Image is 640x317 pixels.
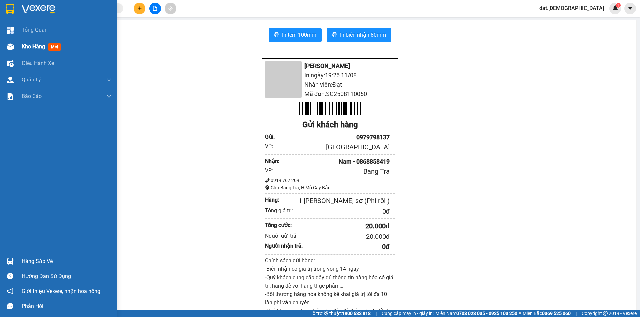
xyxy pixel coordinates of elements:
[7,288,13,294] span: notification
[382,310,434,317] span: Cung cấp máy in - giấy in:
[7,303,13,309] span: message
[22,271,112,281] div: Hướng dẫn sử dụng
[7,273,13,279] span: question-circle
[281,142,390,152] div: [GEOGRAPHIC_DATA]
[106,77,112,82] span: down
[265,290,395,307] p: -Bồi thường hàng hóa không kê khai giá trị tối đa 10 lần phí vận chuyển
[265,265,395,273] p: -Biên nhận có giá trị trong vòng 14 ngày
[292,196,390,206] div: 1 [PERSON_NAME] sơ (Phí rồi )
[137,6,142,11] span: plus
[3,40,66,49] li: [PERSON_NAME]
[269,28,322,42] button: printerIn tem 100mm
[617,3,619,8] span: 1
[265,256,395,265] div: Chính sách gửi hàng:
[265,206,303,215] div: Tổng giá trị:
[7,93,14,100] img: solution-icon
[153,6,157,11] span: file-add
[6,4,14,14] img: logo-vxr
[274,32,279,38] span: printer
[48,43,61,51] span: mới
[340,31,386,39] span: In biên nhận 80mm
[303,221,390,231] div: 20.000 đ
[265,133,281,141] div: Gửi :
[22,287,100,295] span: Giới thiệu Vexere, nhận hoa hồng
[523,310,571,317] span: Miền Bắc
[624,3,636,14] button: caret-down
[265,178,270,183] span: phone
[612,5,618,11] img: icon-new-feature
[265,232,303,240] div: Người gửi trả:
[519,312,521,315] span: ⚪️
[542,311,571,316] strong: 0369 525 060
[7,60,14,67] img: warehouse-icon
[265,71,395,80] li: In ngày: 19:26 11/08
[303,206,390,217] div: 0 đ
[435,310,517,317] span: Miền Nam
[576,310,577,317] span: |
[134,3,145,14] button: plus
[149,3,161,14] button: file-add
[265,80,395,89] li: Nhân viên: Đạt
[534,4,609,12] span: dat.[DEMOGRAPHIC_DATA]
[265,119,395,131] div: Gửi khách hàng
[627,5,633,11] span: caret-down
[376,310,377,317] span: |
[303,242,390,252] div: 0 đ
[7,43,14,50] img: warehouse-icon
[265,185,270,190] span: environment
[106,94,112,99] span: down
[22,256,112,266] div: Hàng sắp về
[22,43,45,50] span: Kho hàng
[342,311,371,316] strong: 1900 633 818
[7,27,14,34] img: dashboard-icon
[265,273,395,290] p: -Quý khách cung cấp đầy đủ thông tin hàng hóa có giá trị, hàng dể vỡ, hàng thực phẩm,...
[22,76,41,84] span: Quản Lý
[327,28,391,42] button: printerIn biên nhận 80mm
[265,177,395,184] div: 0919 767 209
[3,49,66,59] li: In ngày: 19:26 11/08
[7,258,14,265] img: warehouse-icon
[22,26,48,34] span: Tổng Quan
[22,92,42,100] span: Báo cáo
[603,311,608,316] span: copyright
[309,310,371,317] span: Hỗ trợ kỹ thuật:
[265,184,395,191] div: Chợ Bang Tra, H Mỏ Cày Bắc
[265,157,281,165] div: Nhận :
[281,133,390,142] div: 0979798137
[332,32,337,38] span: printer
[282,31,316,39] span: In tem 100mm
[7,77,14,83] img: warehouse-icon
[281,166,390,177] div: Bang Tra
[22,301,112,311] div: Phản hồi
[616,3,621,8] sup: 1
[265,242,303,250] div: Người nhận trả:
[303,232,390,242] div: 20.000 đ
[456,311,517,316] strong: 0708 023 035 - 0935 103 250
[265,89,395,99] li: Mã đơn: SG2508110060
[168,6,173,11] span: aim
[265,166,281,175] div: VP:
[281,157,390,166] div: Nam - 0868858419
[265,221,303,229] div: Tổng cước:
[165,3,176,14] button: aim
[22,59,54,67] span: Điều hành xe
[265,142,281,150] div: VP:
[265,196,292,204] div: Hàng:
[265,61,395,71] li: [PERSON_NAME]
